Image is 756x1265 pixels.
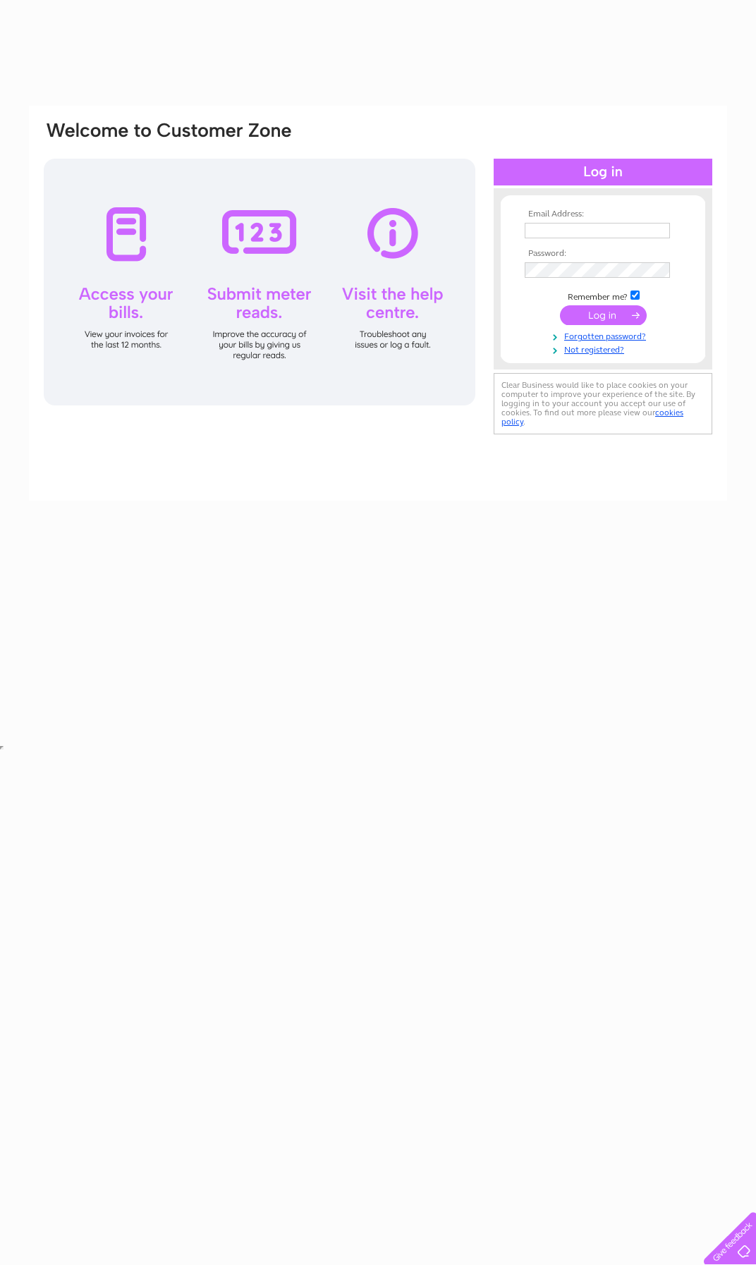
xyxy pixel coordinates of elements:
[521,209,685,219] th: Email Address:
[521,249,685,259] th: Password:
[501,408,683,427] a: cookies policy
[525,329,685,342] a: Forgotten password?
[494,373,712,434] div: Clear Business would like to place cookies on your computer to improve your experience of the sit...
[560,305,647,325] input: Submit
[521,288,685,302] td: Remember me?
[525,342,685,355] a: Not registered?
